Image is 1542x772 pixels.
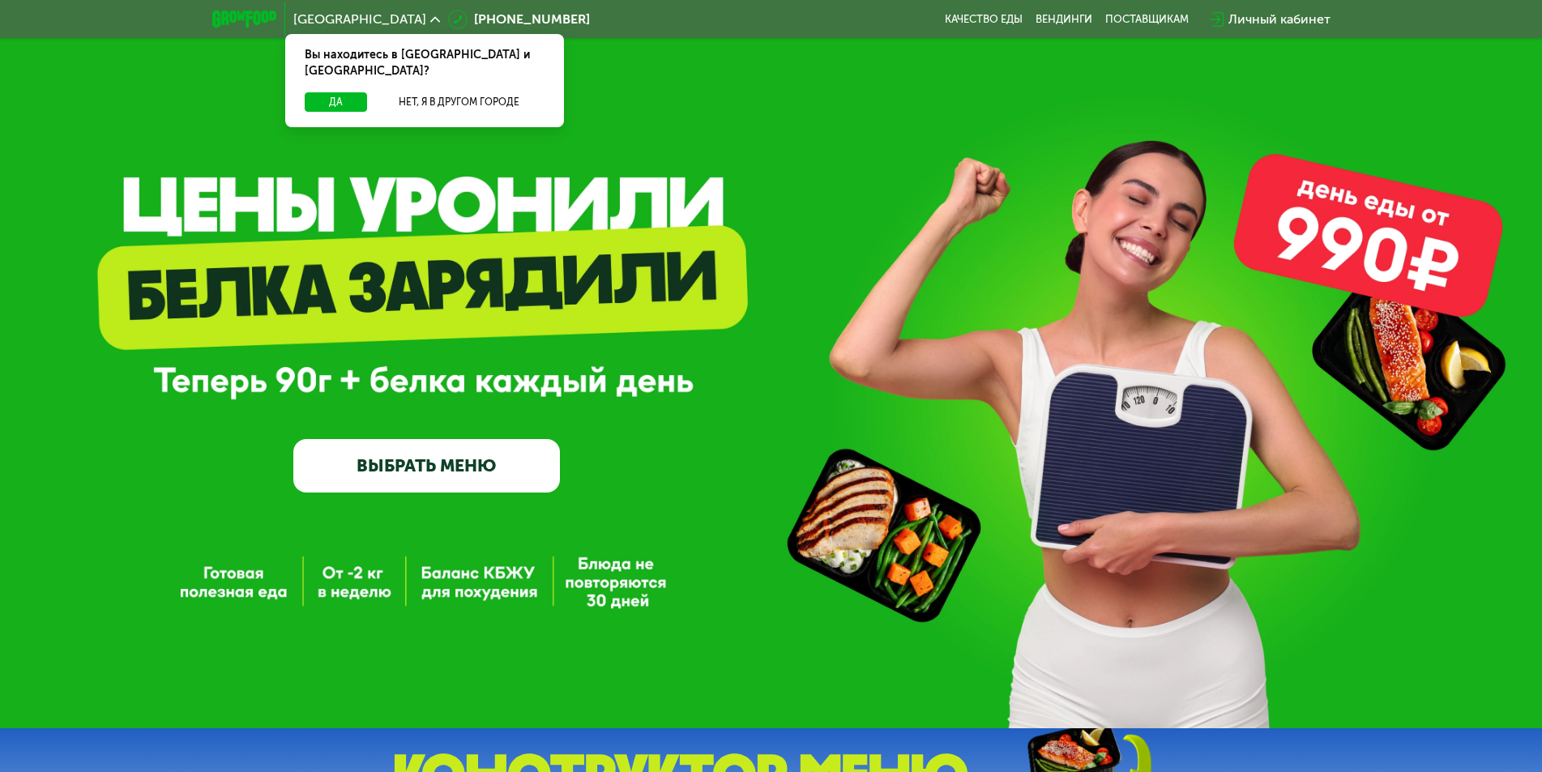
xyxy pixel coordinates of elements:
[448,10,590,29] a: [PHONE_NUMBER]
[1036,13,1092,26] a: Вендинги
[1105,13,1189,26] div: поставщикам
[945,13,1023,26] a: Качество еды
[285,34,564,92] div: Вы находитесь в [GEOGRAPHIC_DATA] и [GEOGRAPHIC_DATA]?
[1228,10,1331,29] div: Личный кабинет
[293,439,560,493] a: ВЫБРАТЬ МЕНЮ
[305,92,367,112] button: Да
[374,92,545,112] button: Нет, я в другом городе
[293,13,426,26] span: [GEOGRAPHIC_DATA]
